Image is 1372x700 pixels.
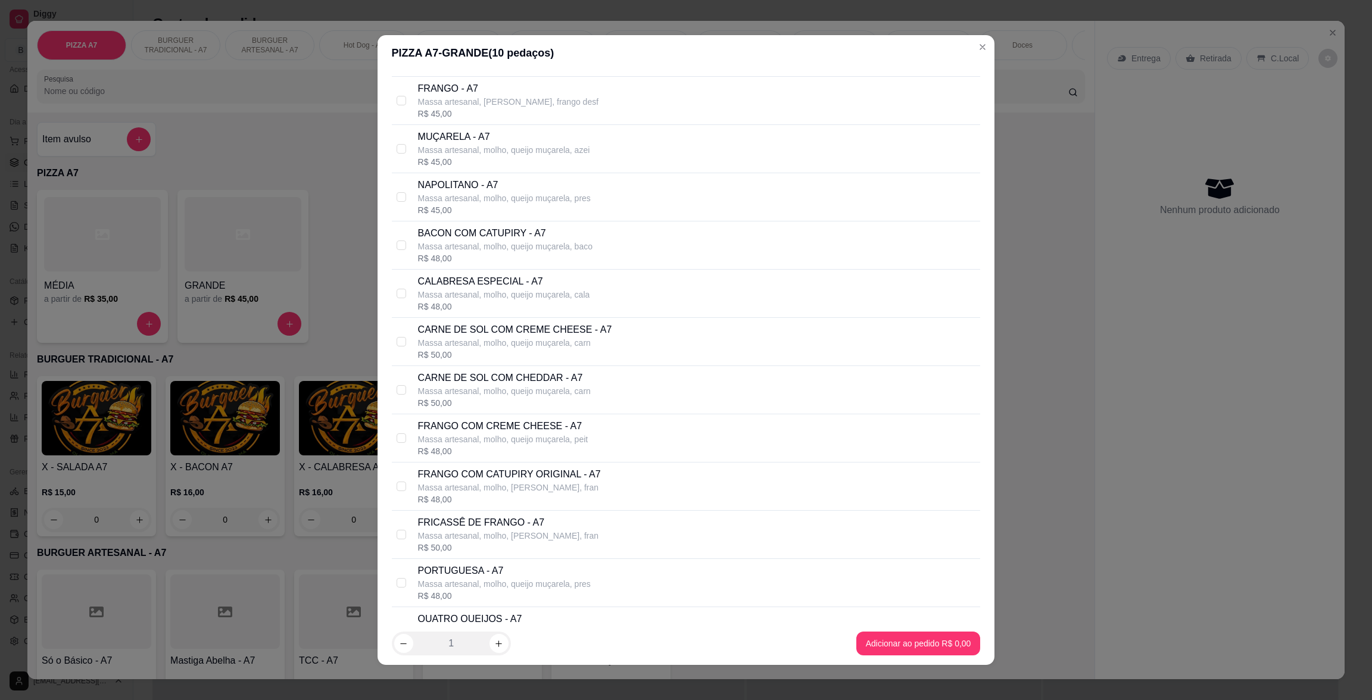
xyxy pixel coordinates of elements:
div: PIZZA A7 - GRANDE ( 10 pedaços) [392,45,981,61]
div: R$ 48,00 [418,252,593,264]
p: Massa artesanal, molho, queijo muçarela, cala [418,289,590,301]
div: R$ 45,00 [418,108,598,120]
div: R$ 45,00 [418,204,591,216]
p: Massa artesanal, molho, queijo muçarela, pres [418,192,591,204]
p: Massa artesanal, molho, [PERSON_NAME], fran [418,482,601,493]
div: R$ 50,00 [418,397,591,409]
p: CALABRESA ESPECIAL - A7 [418,274,590,289]
p: PORTUGUESA - A7 [418,564,591,578]
p: Massa artesanal, molho, queijo muçarela, carn [418,337,612,349]
p: FRANGO COM CATUPIRY ORIGINAL - A7 [418,467,601,482]
p: CARNE DE SOL COM CREME CHEESE - A7 [418,323,612,337]
p: FRICASSÊ DE FRANGO - A7 [418,515,598,530]
p: Massa artesanal, molho, queijo muçarela, baco [418,240,593,252]
button: increase-product-quantity [489,634,509,653]
p: 1 [448,636,454,651]
div: R$ 48,00 [418,301,590,312]
p: NAPOLITANO - A7 [418,178,591,192]
div: R$ 48,00 [418,445,588,457]
p: FRANGO COM CREME CHEESE - A7 [418,419,588,433]
p: Massa artesanal, molho, queijo muçarela, peit [418,433,588,445]
p: Massa artesanal, molho, queijo muçarela, carn [418,385,591,397]
button: decrease-product-quantity [394,634,413,653]
p: QUATRO QUEIJOS - A7 [418,612,593,626]
div: R$ 45,00 [418,156,590,168]
button: Close [973,37,992,57]
p: MUÇARELA - A7 [418,130,590,144]
p: CARNE DE SOL COM CHEDDAR - A7 [418,371,591,385]
p: FRANGO - A7 [418,82,598,96]
p: Massa artesanal, molho, queijo muçarela, azei [418,144,590,156]
button: Adicionar ao pedido R$ 0,00 [856,632,981,655]
div: R$ 50,00 [418,542,598,554]
p: Massa artesanal, molho, [PERSON_NAME], fran [418,530,598,542]
p: Massa artesanal, [PERSON_NAME], frango desf [418,96,598,108]
p: Massa artesanal, molho, queijo muçarela, pres [418,578,591,590]
div: R$ 48,00 [418,590,591,602]
div: R$ 48,00 [418,493,601,505]
p: BACON COM CATUPIRY - A7 [418,226,593,240]
div: R$ 50,00 [418,349,612,361]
